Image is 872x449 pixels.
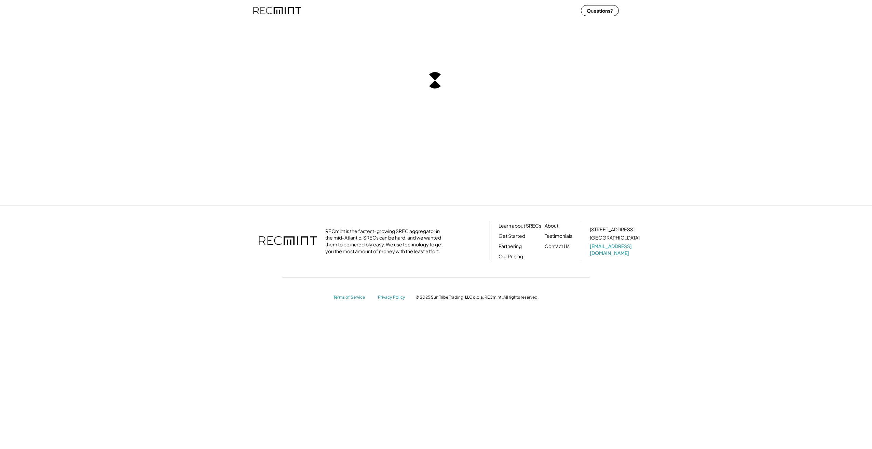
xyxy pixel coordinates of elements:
[333,295,371,300] a: Terms of Service
[590,243,641,256] a: [EMAIL_ADDRESS][DOMAIN_NAME]
[545,222,558,229] a: About
[325,228,447,255] div: RECmint is the fastest-growing SREC aggregator in the mid-Atlantic. SRECs can be hard, and we wan...
[259,229,317,253] img: recmint-logotype%403x.png
[378,295,409,300] a: Privacy Policy
[545,243,570,250] a: Contact Us
[590,226,635,233] div: [STREET_ADDRESS]
[581,5,619,16] button: Questions?
[590,234,640,241] div: [GEOGRAPHIC_DATA]
[415,295,539,300] div: © 2025 Sun Tribe Trading, LLC d.b.a. RECmint. All rights reserved.
[499,243,522,250] a: Partnering
[253,1,301,19] img: recmint-logotype%403x%20%281%29.jpeg
[499,233,525,240] a: Get Started
[499,253,523,260] a: Our Pricing
[499,222,541,229] a: Learn about SRECs
[545,233,572,240] a: Testimonials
